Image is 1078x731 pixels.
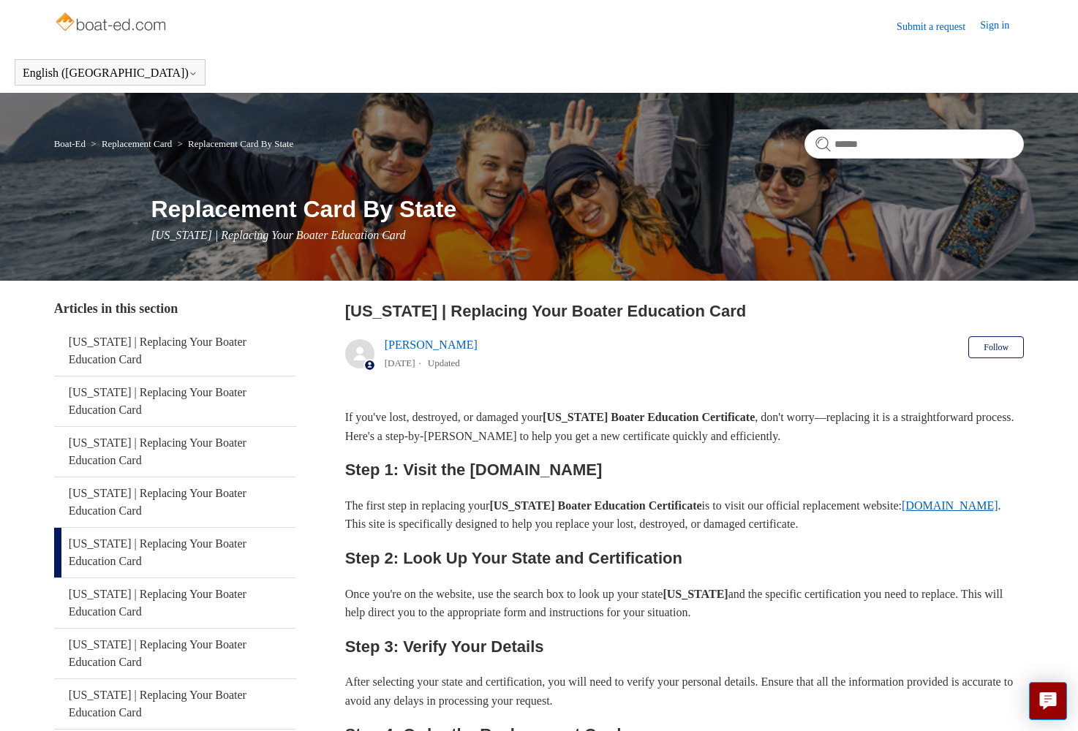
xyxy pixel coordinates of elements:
[345,299,1025,323] h2: Virginia | Replacing Your Boater Education Card
[188,138,293,149] a: Replacement Card By State
[175,138,294,149] li: Replacement Card By State
[151,192,1024,227] h1: Replacement Card By State
[345,673,1025,710] p: After selecting your state and certification, you will need to verify your personal details. Ensu...
[102,138,172,149] a: Replacement Card
[489,499,701,512] strong: [US_STATE] Boater Education Certificate
[23,67,197,80] button: English ([GEOGRAPHIC_DATA])
[385,338,478,351] a: [PERSON_NAME]
[54,9,170,38] img: Boat-Ed Help Center home page
[980,18,1024,35] a: Sign in
[54,679,297,729] a: [US_STATE] | Replacing Your Boater Education Card
[345,457,1025,482] h2: Step 1: Visit the [DOMAIN_NAME]
[345,545,1025,571] h2: Step 2: Look Up Your State and Certification
[804,129,1024,159] input: Search
[54,477,297,527] a: [US_STATE] | Replacing Your Boater Education Card
[385,357,415,368] time: 05/22/2024, 15:07
[54,376,297,426] a: [US_STATE] | Replacing Your Boater Education Card
[902,499,998,512] a: [DOMAIN_NAME]
[663,588,728,600] strong: [US_STATE]
[543,411,755,423] strong: [US_STATE] Boater Education Certificate
[54,138,86,149] a: Boat-Ed
[54,528,297,577] a: [US_STATE] | Replacing Your Boater Education Card
[54,326,297,376] a: [US_STATE] | Replacing Your Boater Education Card
[345,408,1025,445] p: If you've lost, destroyed, or damaged your , don't worry—replacing it is a straightforward proces...
[54,629,297,678] a: [US_STATE] | Replacing Your Boater Education Card
[1029,682,1067,720] button: Live chat
[54,427,297,477] a: [US_STATE] | Replacing Your Boater Education Card
[151,229,405,241] span: [US_STATE] | Replacing Your Boater Education Card
[345,496,1025,534] p: The first step in replacing your is to visit our official replacement website: . This site is spe...
[54,138,88,149] li: Boat-Ed
[428,357,460,368] li: Updated
[345,585,1025,622] p: Once you're on the website, use the search box to look up your state and the specific certificati...
[54,578,297,628] a: [US_STATE] | Replacing Your Boater Education Card
[345,634,1025,659] h2: Step 3: Verify Your Details
[54,301,178,316] span: Articles in this section
[88,138,174,149] li: Replacement Card
[897,19,980,34] a: Submit a request
[968,336,1024,358] button: Follow Article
